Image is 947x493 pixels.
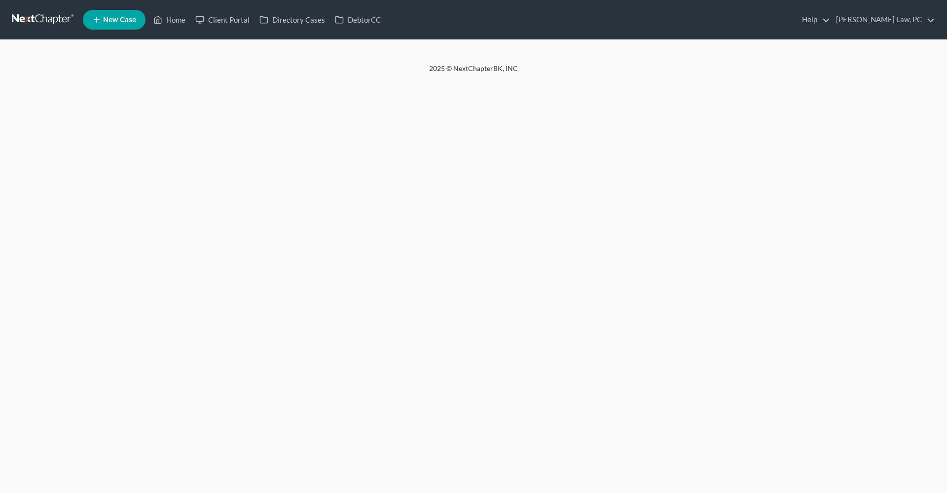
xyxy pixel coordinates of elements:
[83,10,146,30] new-legal-case-button: New Case
[148,11,190,29] a: Home
[330,11,386,29] a: DebtorCC
[192,64,755,81] div: 2025 © NextChapterBK, INC
[797,11,830,29] a: Help
[190,11,255,29] a: Client Portal
[831,11,935,29] a: [PERSON_NAME] Law, PC
[255,11,330,29] a: Directory Cases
